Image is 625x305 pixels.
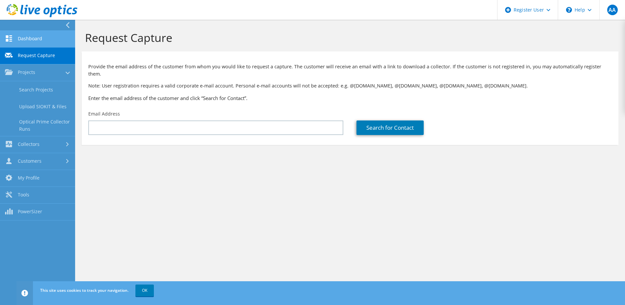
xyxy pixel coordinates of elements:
svg: \n [566,7,572,13]
p: Provide the email address of the customer from whom you would like to request a capture. The cust... [88,63,612,78]
span: This site uses cookies to track your navigation. [40,288,128,293]
a: Search for Contact [356,120,424,135]
h1: Request Capture [85,31,612,45]
span: AA [607,5,618,15]
h3: Enter the email address of the customer and click “Search for Contact”. [88,94,612,102]
a: OK [135,285,154,296]
p: Note: User registration requires a valid corporate e-mail account. Personal e-mail accounts will ... [88,82,612,89]
label: Email Address [88,111,120,117]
